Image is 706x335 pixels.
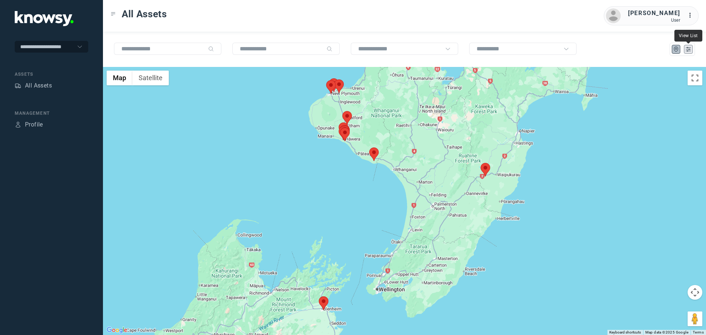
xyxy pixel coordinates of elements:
[679,33,698,38] span: View List
[693,330,704,334] a: Terms (opens in new tab)
[628,9,680,18] div: [PERSON_NAME]
[107,71,132,85] button: Show street map
[688,285,702,300] button: Map camera controls
[208,46,214,52] div: Search
[688,13,695,18] tspan: ...
[15,81,52,90] a: AssetsAll Assets
[15,71,88,78] div: Assets
[688,311,702,326] button: Drag Pegman onto the map to open Street View
[15,110,88,117] div: Management
[15,11,74,26] img: Application Logo
[132,71,169,85] button: Show satellite imagery
[688,11,696,21] div: :
[25,120,43,129] div: Profile
[673,46,680,53] div: Map
[685,46,692,53] div: List
[15,82,21,89] div: Assets
[105,325,129,335] img: Google
[327,46,332,52] div: Search
[111,11,116,17] div: Toggle Menu
[606,8,621,23] img: avatar.png
[688,11,696,20] div: :
[688,71,702,85] button: Toggle fullscreen view
[122,7,167,21] span: All Assets
[15,120,43,129] a: ProfileProfile
[15,121,21,128] div: Profile
[645,330,688,334] span: Map data ©2025 Google
[25,81,52,90] div: All Assets
[105,325,129,335] a: Open this area in Google Maps (opens a new window)
[628,18,680,23] div: User
[609,330,641,335] button: Keyboard shortcuts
